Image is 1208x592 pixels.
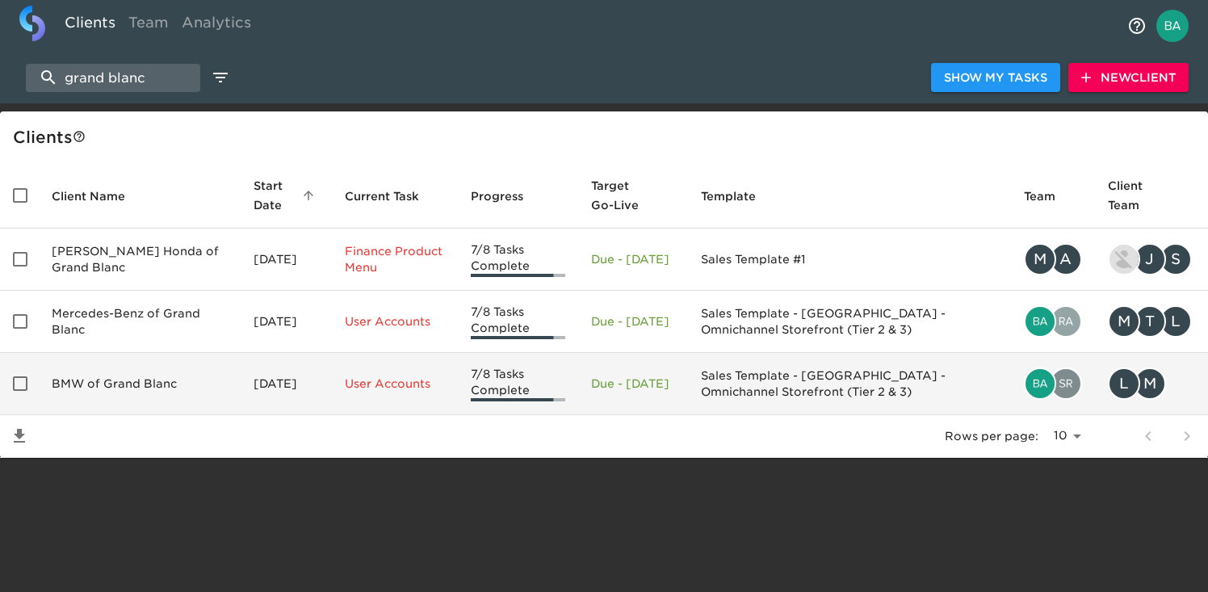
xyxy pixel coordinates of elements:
[241,229,332,291] td: [DATE]
[52,187,146,206] span: Client Name
[591,313,675,330] p: Due - [DATE]
[254,176,319,215] span: Start Date
[1068,63,1189,93] button: NewClient
[688,229,1011,291] td: Sales Template #1
[58,6,122,45] a: Clients
[471,187,544,206] span: Progress
[1108,367,1140,400] div: L
[1045,424,1087,448] select: rows per page
[591,376,675,392] p: Due - [DATE]
[701,187,777,206] span: Template
[345,243,444,275] p: Finance Product Menu
[1108,305,1195,338] div: michaelm@rwmotorcars.com, tjs@rwmotorcars.com, logenr@rwmotorcars.com
[1160,243,1192,275] div: S
[1026,307,1055,336] img: bailey.rubin@cdk.com
[458,229,578,291] td: 7/8 Tasks Complete
[1134,243,1166,275] div: J
[458,353,578,415] td: 7/8 Tasks Complete
[345,313,444,330] p: User Accounts
[1026,369,1055,398] img: bailey.rubin@cdk.com
[39,229,241,291] td: [PERSON_NAME] Honda of Grand Blanc
[945,428,1038,444] p: Rows per page:
[1156,10,1189,42] img: Profile
[13,124,1202,150] div: Client s
[1081,68,1176,88] span: New Client
[1108,367,1195,400] div: logenr@rwmotorcars.com, michaelm@rwmotorcars.com
[345,187,440,206] span: Current Task
[241,291,332,353] td: [DATE]
[1108,305,1140,338] div: M
[122,6,175,45] a: Team
[1134,367,1166,400] div: M
[1118,6,1156,45] button: notifications
[1160,305,1192,338] div: L
[1050,243,1082,275] div: A
[931,63,1060,93] button: Show My Tasks
[26,64,200,92] input: search
[688,353,1011,415] td: Sales Template - [GEOGRAPHIC_DATA] - Omnichannel Storefront (Tier 2 & 3)
[458,291,578,353] td: 7/8 Tasks Complete
[1024,243,1082,275] div: mike.crothers@roadster.com, andrew.pargoff@roadster.com
[73,130,86,143] svg: This is a list of all of your clients and clients shared with you
[345,187,419,206] span: This is the next Task in this Hub that should be completed
[1134,305,1166,338] div: T
[1024,367,1082,400] div: bailey.rubin@cdk.com, sreeramsarma.gvs@cdk.com
[207,64,234,91] button: edit
[1108,243,1195,275] div: kevin.lo@roadster.com, john.pearson@alserra.com, steve.phillips@alserra.com
[39,353,241,415] td: BMW of Grand Blanc
[241,353,332,415] td: [DATE]
[591,176,654,215] span: Calculated based on the start date and the duration of all Tasks contained in this Hub.
[1024,243,1056,275] div: M
[591,176,675,215] span: Target Go-Live
[345,376,444,392] p: User Accounts
[1024,305,1082,338] div: bailey.rubin@cdk.com, rahul.joshi@cdk.com
[1024,187,1076,206] span: Team
[175,6,258,45] a: Analytics
[1051,307,1080,336] img: rahul.joshi@cdk.com
[1051,369,1080,398] img: sreeramsarma.gvs@cdk.com
[39,291,241,353] td: Mercedes-Benz of Grand Blanc
[591,251,675,267] p: Due - [DATE]
[19,6,45,41] img: logo
[1108,176,1195,215] span: Client Team
[1109,245,1139,274] img: kevin.lo@roadster.com
[688,291,1011,353] td: Sales Template - [GEOGRAPHIC_DATA] - Omnichannel Storefront (Tier 2 & 3)
[944,68,1047,88] span: Show My Tasks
